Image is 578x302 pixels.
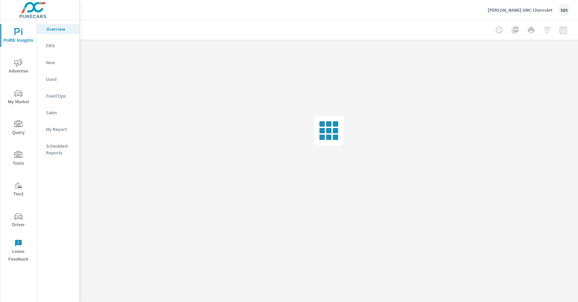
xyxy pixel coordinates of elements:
p: Used [46,76,74,83]
div: Fixed Ops [37,91,79,101]
p: Overview [46,26,74,32]
span: Driver [2,212,34,229]
p: My Report [46,126,74,133]
span: Leave Feedback [2,239,34,263]
p: Scheduled Reports [46,143,74,156]
p: New [46,59,74,66]
span: Query [2,120,34,137]
span: PURE Insights [2,28,34,44]
div: Used [37,74,79,84]
span: Tier2 [2,182,34,198]
div: Sales [37,108,79,118]
div: nav menu [0,20,36,266]
div: PIPA [37,41,79,51]
p: Fixed Ops [46,93,74,99]
span: Tools [2,151,34,167]
span: Advertise [2,59,34,75]
div: Scheduled Reports [37,141,79,158]
div: Overview [37,24,79,34]
div: NM [558,4,570,16]
p: Sales [46,109,74,116]
p: PIPA [46,42,74,49]
div: New [37,57,79,67]
div: My Report [37,124,79,134]
span: My Market [2,90,34,106]
p: [PERSON_NAME] GMC Chevrolet [488,7,553,13]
